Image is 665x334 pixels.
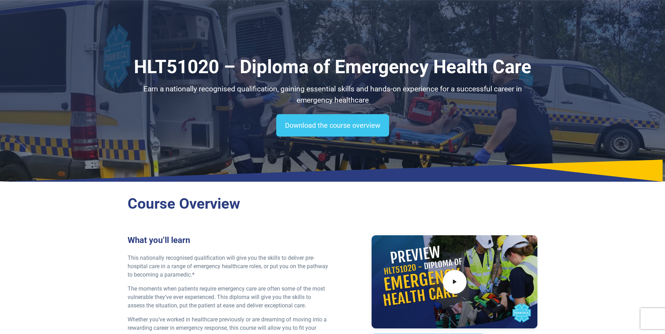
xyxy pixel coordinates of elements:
[276,114,389,137] a: Download the course overview
[128,84,538,106] p: Earn a nationally recognised qualification, gaining essential skills and hands-on experience for ...
[128,285,328,310] p: The moments when patients require emergency care are often some of the most vulnerable they’ve ev...
[128,235,328,245] h3: What you’ll learn
[128,195,538,213] h2: Course Overview
[128,56,538,78] h1: HLT51020 – Diploma of Emergency Health Care
[128,254,328,279] p: This nationally recognised qualification will give you the skills to deliver pre-hospital care in...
